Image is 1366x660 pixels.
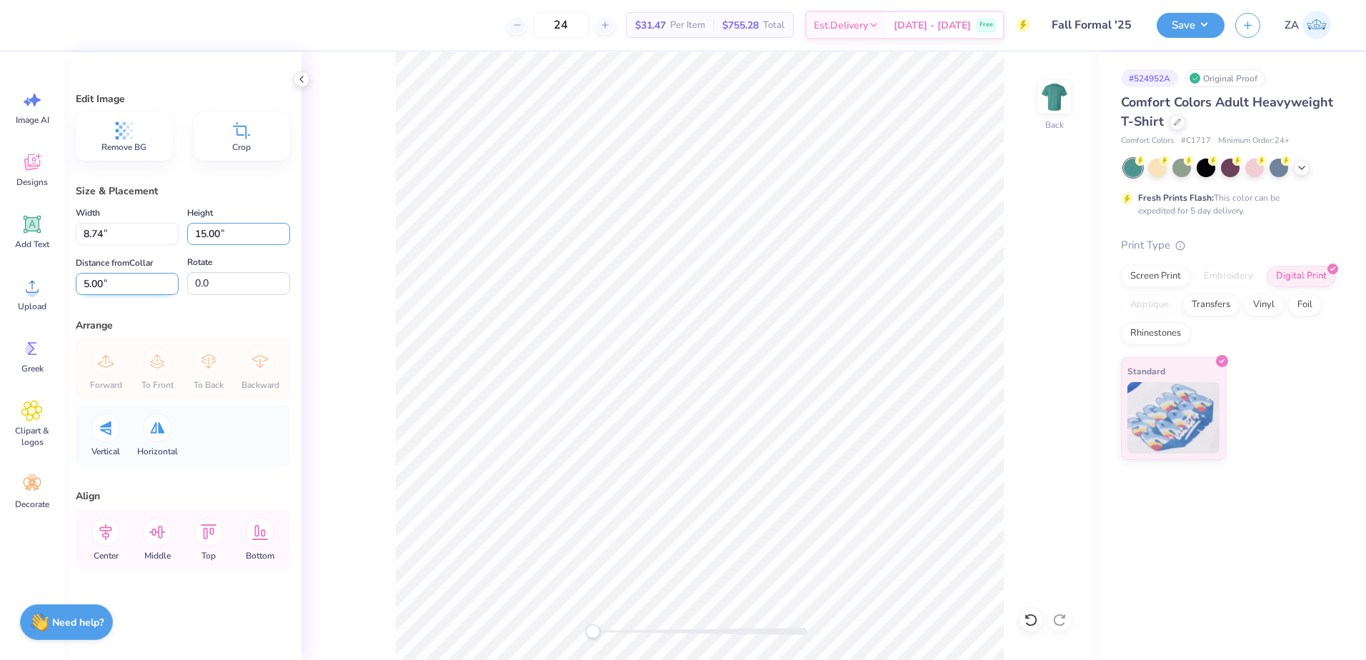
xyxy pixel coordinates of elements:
div: Screen Print [1121,266,1190,287]
div: Accessibility label [586,624,600,639]
span: Greek [21,363,44,374]
span: Free [979,20,993,30]
span: Comfort Colors [1121,135,1174,147]
strong: Need help? [52,616,104,629]
div: Back [1045,119,1064,131]
span: Center [94,550,119,561]
span: $31.47 [635,18,666,33]
span: Designs [16,176,48,188]
div: Align [76,489,290,504]
div: Vinyl [1244,294,1284,316]
span: Decorate [15,499,49,510]
span: Standard [1127,364,1165,379]
div: This color can be expedited for 5 day delivery. [1138,191,1314,217]
span: Vertical [91,446,120,457]
div: Rhinestones [1121,323,1190,344]
img: Standard [1127,382,1220,454]
span: [DATE] - [DATE] [894,18,971,33]
span: Upload [18,301,46,312]
span: Est. Delivery [814,18,868,33]
div: Original Proof [1185,69,1265,87]
span: Crop [232,141,251,153]
span: Image AI [16,114,49,126]
div: Applique [1121,294,1178,316]
img: Back [1040,83,1069,111]
span: Total [763,18,784,33]
span: Bottom [246,550,274,561]
div: Edit Image [76,91,290,106]
div: # 524952A [1121,69,1178,87]
img: Zuriel Alaba [1302,11,1331,39]
input: – – [533,12,589,38]
input: Untitled Design [1041,11,1146,39]
label: Distance from Collar [76,254,153,271]
span: Remove BG [101,141,146,153]
span: Top [201,550,216,561]
div: Size & Placement [76,184,290,199]
div: Foil [1288,294,1322,316]
span: Middle [144,550,171,561]
div: Print Type [1121,237,1337,254]
button: Save [1157,13,1225,38]
label: Height [187,204,213,221]
span: Add Text [15,239,49,250]
span: ZA [1285,17,1299,34]
span: Minimum Order: 24 + [1218,135,1290,147]
div: Arrange [76,318,290,333]
div: Transfers [1182,294,1240,316]
span: Clipart & logos [9,425,56,448]
span: Per Item [670,18,705,33]
label: Width [76,204,100,221]
span: Horizontal [137,446,178,457]
strong: Fresh Prints Flash: [1138,192,1214,204]
a: ZA [1278,11,1337,39]
span: Comfort Colors Adult Heavyweight T-Shirt [1121,94,1333,130]
span: # C1717 [1181,135,1211,147]
span: $755.28 [722,18,759,33]
label: Rotate [187,254,212,271]
div: Digital Print [1267,266,1336,287]
div: Embroidery [1195,266,1262,287]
